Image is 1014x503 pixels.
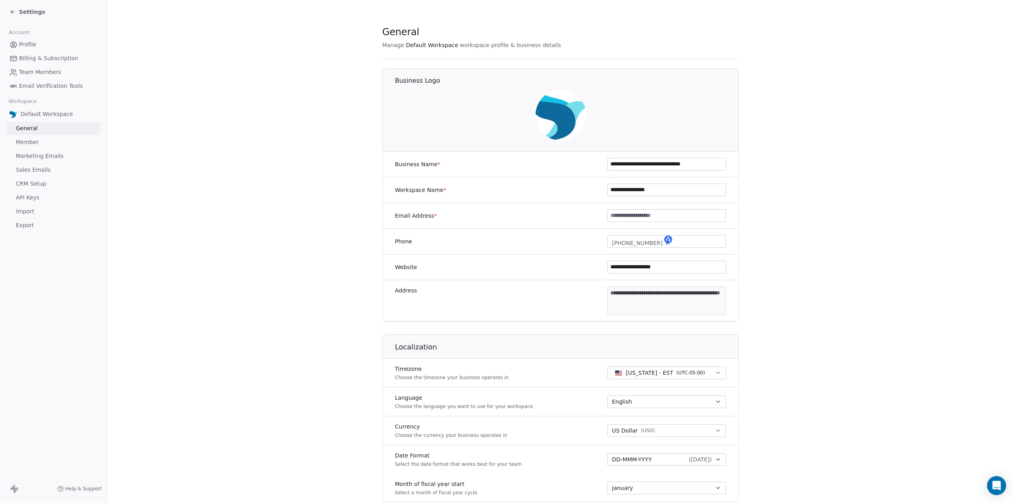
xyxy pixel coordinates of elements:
[987,476,1006,495] div: Open Intercom Messenger
[536,90,586,140] img: Favicon.jpg
[395,452,522,459] label: Date Format
[10,110,17,118] img: Favicon.jpg
[10,8,45,16] a: Settings
[395,480,477,488] label: Month of fiscal year start
[21,110,73,118] span: Default Workspace
[607,366,726,379] button: [US_STATE] - EST(UTC-05:00)
[612,235,674,247] span: [PHONE_NUMBER]
[6,52,100,65] a: Billing & Subscription
[5,95,40,107] span: Workspace
[395,186,446,194] label: Workspace Name
[6,122,100,135] a: General
[612,398,632,406] span: English
[16,221,34,230] span: Export
[460,41,561,49] span: workspace profile & business details
[395,365,509,373] label: Timezone
[16,194,39,202] span: API Keys
[612,427,638,435] span: US Dollar
[6,219,100,232] a: Export
[5,27,33,38] span: Account
[395,237,412,245] label: Phone
[641,427,655,434] span: ( USD )
[626,369,673,377] span: [US_STATE] - EST
[607,424,726,437] button: US Dollar(USD)
[6,136,100,149] a: Member
[382,26,419,38] span: General
[612,456,652,463] span: DD-MMM-YYYY
[6,80,100,93] a: Email Verification Tools
[6,163,100,177] a: Sales Emails
[395,374,509,381] p: Choose the timezone your business operates in
[6,191,100,204] a: API Keys
[16,138,39,146] span: Member
[395,432,507,438] p: Choose the currency your business operates in
[406,41,458,49] span: Default Workspace
[395,403,533,410] p: Choose the language you want to use for your workspace
[19,54,78,63] span: Billing & Subscription
[395,461,522,467] p: Select the date format that works best for your team
[65,486,102,492] span: Help & Support
[16,207,34,216] span: Import
[395,160,440,168] label: Business Name
[395,490,477,496] p: Select a month of fiscal year cycle
[689,456,712,463] span: ( [DATE] )
[6,66,100,79] a: Team Members
[16,124,38,133] span: General
[57,486,102,492] a: Help & Support
[16,152,63,160] span: Marketing Emails
[19,68,61,76] span: Team Members
[6,205,100,218] a: Import
[677,369,705,376] span: ( UTC-05:00 )
[6,177,100,190] a: CRM Setup
[607,235,726,248] button: [PHONE_NUMBER]
[395,76,739,85] h1: Business Logo
[16,166,51,174] span: Sales Emails
[19,8,45,16] span: Settings
[6,38,100,51] a: Profile
[19,40,36,49] span: Profile
[382,41,404,49] span: Manage
[16,180,46,188] span: CRM Setup
[395,423,507,431] label: Currency
[6,150,100,163] a: Marketing Emails
[395,263,417,271] label: Website
[19,82,83,90] span: Email Verification Tools
[395,212,437,220] label: Email Address
[395,394,533,402] label: Language
[395,342,739,352] h1: Localization
[612,484,633,492] span: January
[395,287,417,294] label: Address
